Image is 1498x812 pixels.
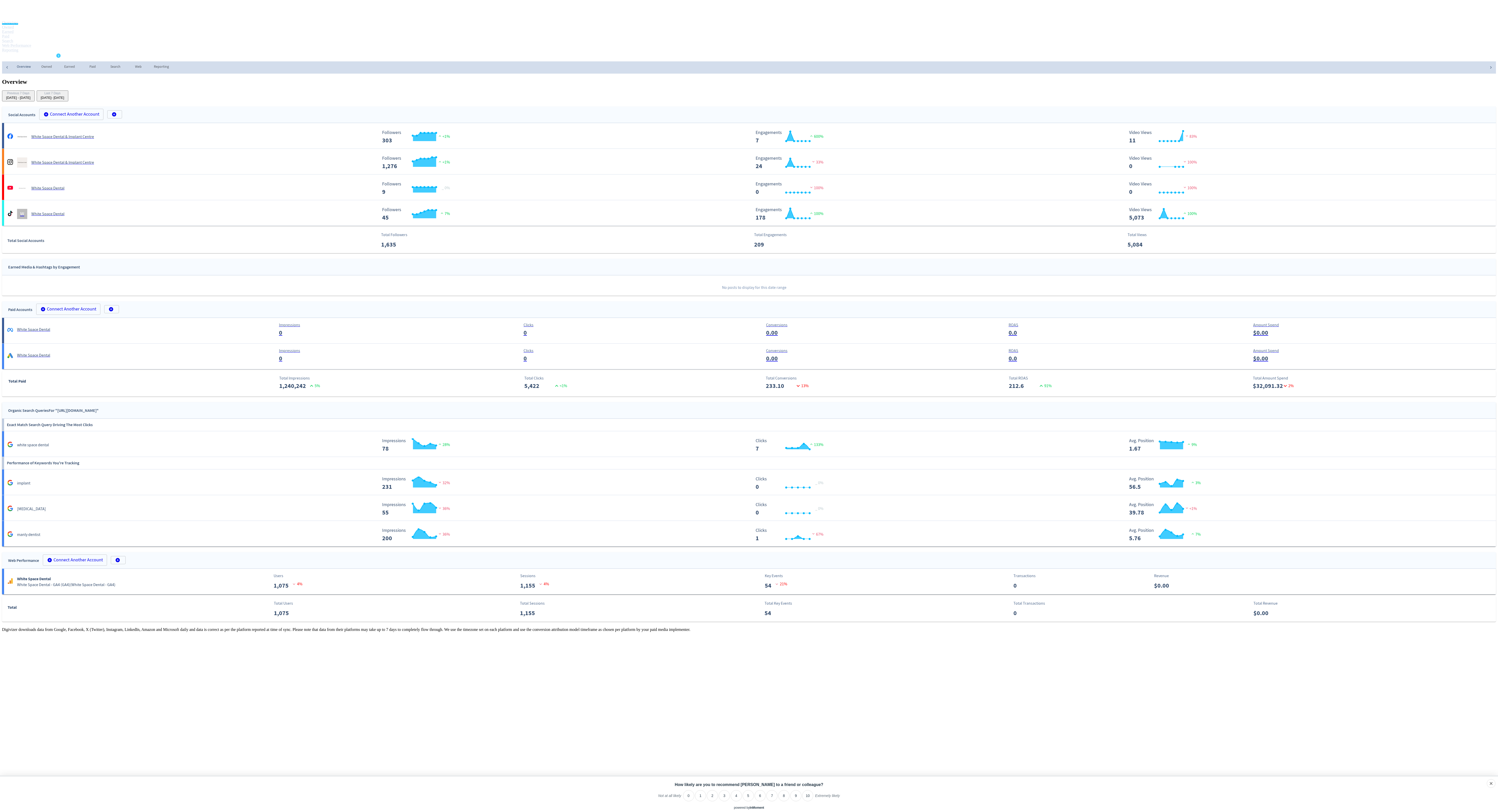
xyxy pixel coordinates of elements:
a: White Space DentalImpressions0Clicks0Conversions0.00ROAS0.0Amount Spend$0.00 [2,318,1496,343]
svg: Video Views 5,073 [1127,207,1203,221]
img: negative-performance.svg [437,480,443,484]
a: Paid [2,34,9,38]
span: <1% [1184,506,1197,511]
img: negative-performance.svg [437,532,443,536]
p: Revenue [1154,573,1169,579]
p: 4 % [539,581,549,587]
img: positive-performance.svg [437,160,443,164]
h5: White Space Dental & Implant Centre [31,134,94,140]
p: 0 [279,328,308,337]
span: 28% [437,442,450,447]
li: 9 [790,790,801,801]
svg: Clicks 1 [753,528,830,542]
img: White Space Dental & Implant Centre undefined [17,157,27,168]
div: Organic Search Queries For "[URL][DOMAIN_NAME]" [8,407,99,414]
span: add_circle [44,112,49,117]
p: Total Sessions [520,600,545,606]
a: WWhite Space Dental Followers 45 Followers 45 7% Engagements 178 Engagements 178 100% Video Views... [2,200,1496,226]
p: 1,075 [274,581,293,590]
span: add_circle [41,307,46,312]
p: ROAS [1009,322,1055,328]
p: 1,240,242 [279,381,309,390]
p: Amount Spend [1253,348,1299,354]
a: InMoment [750,806,764,809]
p: 0 [1013,608,1021,618]
a: White Space Dental & Implant Centre undefinedWhite Space Dental & Implant Centre Followers 303 Fo... [2,123,1496,148]
svg: Followers 45 [380,207,456,221]
a: Owned [2,25,14,29]
a: Reporting [150,61,173,74]
a: Owned [35,61,58,74]
p: 4 % [293,581,302,587]
li: 1 [695,790,706,801]
p: Total Engagements [754,232,787,238]
button: White Space Dental [6,53,53,61]
p: 5,422 [524,381,554,390]
svg: Impressions 200 [380,528,456,542]
div: Total [8,604,251,614]
p: $0.00 [1253,328,1282,337]
p: $0.00 [1253,608,1273,618]
span: 100% [1182,185,1197,191]
svg: Followers 303 [380,130,456,144]
a: Connect Another Account [35,110,122,120]
span: 3% [1190,480,1201,485]
img: negative-performance.svg [1184,506,1189,510]
p: Amount Spend [1253,322,1299,328]
h5: White Space Dental [17,353,50,358]
p: 54 [765,608,775,618]
span: 100% [809,211,823,216]
svg: Video Views 0 [1127,156,1203,169]
li: 8 [778,790,790,801]
a: implant Impressions 231 Impressions 231 32% Clicks 0 Clicks 0 _ 0% Avg. Position 56.5 Avg. Positi... [2,469,1496,495]
span: _ 0% [815,480,823,485]
span: add_circle [112,112,117,117]
p: Impressions [279,348,325,354]
p: 0.0 [1009,328,1038,337]
a: Web Performance [2,43,31,48]
span: 33% [811,160,823,165]
img: positive-performance.svg [809,134,814,138]
svg: Engagements 178 [753,207,830,221]
p: Total Transactions [1013,600,1045,606]
button: Last 7 Days[DATE]- [DATE] [37,90,68,101]
a: manly dentist Impressions 200 Impressions 200 36% Clicks 1 Clicks 1 67% Avg. Position 5.76 Avg. P... [2,521,1496,547]
p: Conversions [766,348,812,354]
h5: White Space Dental & Implant Centre [31,160,94,165]
span: add_circle [47,558,52,563]
span: <1% [437,160,450,165]
p: 1,155 [520,581,539,590]
button: Connect Another Account [39,109,103,120]
h5: white space dental [17,442,49,448]
p: 0 [524,328,553,337]
span: 600% [809,134,823,139]
svg: Clicks 0 [753,502,830,516]
h5: implant [17,481,30,486]
span: 100% [1182,211,1197,216]
li: 4 [731,790,742,801]
h6: Performance of Keywords You're Tracking [7,457,79,469]
p: Total Followers [381,232,410,238]
img: negative-performance.svg [811,160,816,164]
span: add_circle [115,558,120,563]
span: 100% [1182,160,1197,165]
a: white space dental Impressions 78 Impressions 78 28% Clicks 7 Clicks 7 133% Avg. Position 1.67 Av... [2,431,1496,457]
p: Key Events [765,573,783,579]
svg: Engagements 24 [753,156,830,169]
span: 67% [811,532,823,537]
li: 2 [707,790,718,801]
span: 83% [1184,134,1197,139]
p: ROAS [1009,348,1055,354]
a: Connect Another Account [32,304,119,315]
p: Total Amount Spend [1253,375,1299,381]
svg: Clicks 0 [753,477,830,490]
a: [MEDICAL_DATA] Impressions 55 Impressions 55 36% Clicks 0 Clicks 0 _ 0% Avg. Position 39.78 Avg. ... [2,495,1496,521]
img: negative-performance.svg [1182,160,1187,164]
p: Impressions [279,322,325,328]
a: Earned [2,30,14,34]
a: White Space DentalWhite Space Dental - GA4 (GA4)(White Space Dental - GA4)Users1,075 4%Sessions1,... [2,569,1496,594]
h5: White Space Dental [31,211,64,217]
img: White Space Dental & Implant Centre undefined [17,132,27,142]
a: Web [127,61,150,74]
a: Paid [81,61,104,74]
